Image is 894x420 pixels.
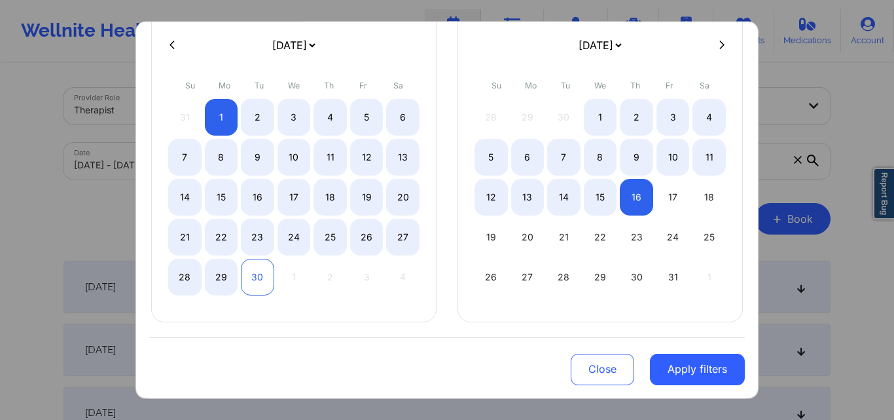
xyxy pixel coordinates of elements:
abbr: Sunday [185,80,195,90]
div: Tue Sep 30 2025 [241,258,274,295]
div: Mon Oct 13 2025 [511,178,545,215]
div: Thu Oct 30 2025 [620,258,653,295]
abbr: Tuesday [255,80,264,90]
div: Mon Sep 22 2025 [205,218,238,255]
div: Mon Oct 27 2025 [511,258,545,295]
div: Tue Sep 09 2025 [241,138,274,175]
abbr: Thursday [630,80,640,90]
div: Wed Sep 03 2025 [277,98,311,135]
div: Fri Sep 12 2025 [350,138,384,175]
div: Sat Oct 18 2025 [692,178,726,215]
div: Sun Sep 07 2025 [168,138,202,175]
div: Sat Oct 04 2025 [692,98,726,135]
abbr: Sunday [492,80,501,90]
div: Wed Sep 24 2025 [277,218,311,255]
div: Sat Sep 06 2025 [386,98,420,135]
div: Fri Oct 10 2025 [656,138,690,175]
div: Tue Oct 14 2025 [547,178,581,215]
abbr: Wednesday [288,80,300,90]
button: Apply filters [650,354,745,385]
div: Wed Oct 29 2025 [584,258,617,295]
div: Thu Oct 09 2025 [620,138,653,175]
div: Wed Oct 08 2025 [584,138,617,175]
div: Mon Sep 15 2025 [205,178,238,215]
div: Mon Sep 08 2025 [205,138,238,175]
div: Sat Sep 13 2025 [386,138,420,175]
div: Thu Oct 02 2025 [620,98,653,135]
div: Sat Oct 25 2025 [692,218,726,255]
abbr: Wednesday [594,80,606,90]
div: Sun Oct 19 2025 [474,218,508,255]
div: Fri Sep 19 2025 [350,178,384,215]
div: Tue Sep 23 2025 [241,218,274,255]
button: Close [571,354,634,385]
div: Sun Oct 12 2025 [474,178,508,215]
abbr: Friday [666,80,673,90]
div: Wed Oct 15 2025 [584,178,617,215]
abbr: Saturday [393,80,403,90]
div: Thu Sep 04 2025 [313,98,347,135]
div: Thu Oct 16 2025 [620,178,653,215]
div: Sun Sep 21 2025 [168,218,202,255]
div: Fri Oct 24 2025 [656,218,690,255]
div: Mon Oct 20 2025 [511,218,545,255]
div: Tue Sep 02 2025 [241,98,274,135]
abbr: Friday [359,80,367,90]
abbr: Tuesday [561,80,570,90]
div: Tue Oct 21 2025 [547,218,581,255]
div: Fri Sep 26 2025 [350,218,384,255]
div: Sun Sep 28 2025 [168,258,202,295]
div: Sat Sep 20 2025 [386,178,420,215]
div: Fri Oct 31 2025 [656,258,690,295]
div: Wed Oct 22 2025 [584,218,617,255]
div: Fri Sep 05 2025 [350,98,384,135]
div: Tue Sep 16 2025 [241,178,274,215]
div: Thu Sep 18 2025 [313,178,347,215]
div: Sun Sep 14 2025 [168,178,202,215]
div: Mon Sep 01 2025 [205,98,238,135]
div: Thu Sep 25 2025 [313,218,347,255]
div: Sat Oct 11 2025 [692,138,726,175]
abbr: Monday [219,80,230,90]
div: Mon Oct 06 2025 [511,138,545,175]
div: Wed Sep 17 2025 [277,178,311,215]
abbr: Monday [525,80,537,90]
div: Sat Sep 27 2025 [386,218,420,255]
div: Wed Sep 10 2025 [277,138,311,175]
abbr: Saturday [700,80,709,90]
div: Sun Oct 05 2025 [474,138,508,175]
div: Tue Oct 07 2025 [547,138,581,175]
div: Wed Oct 01 2025 [584,98,617,135]
div: Mon Sep 29 2025 [205,258,238,295]
div: Thu Sep 11 2025 [313,138,347,175]
div: Tue Oct 28 2025 [547,258,581,295]
div: Sun Oct 26 2025 [474,258,508,295]
div: Fri Oct 03 2025 [656,98,690,135]
div: Fri Oct 17 2025 [656,178,690,215]
div: Thu Oct 23 2025 [620,218,653,255]
abbr: Thursday [324,80,334,90]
